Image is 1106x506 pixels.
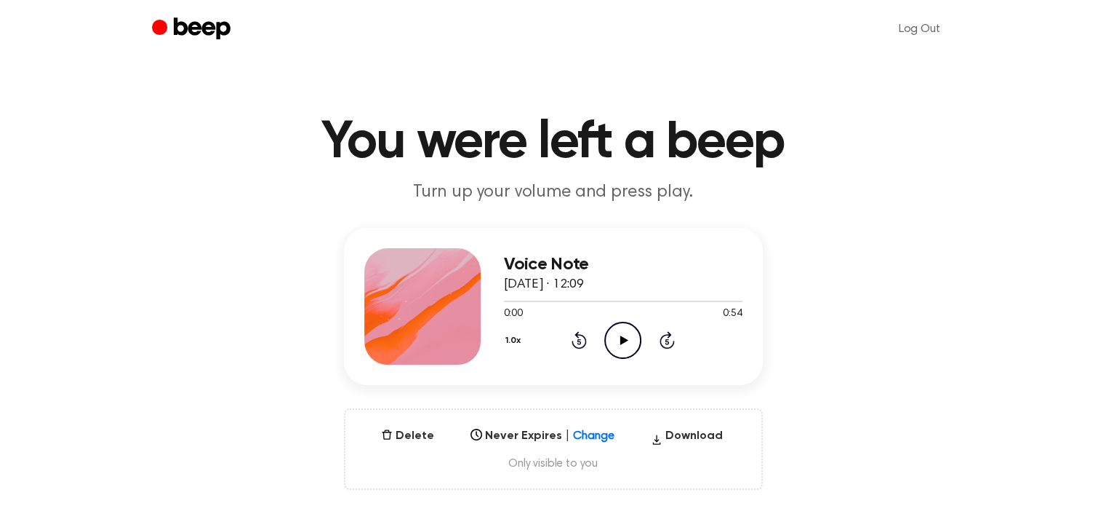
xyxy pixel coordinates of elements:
[504,307,523,322] span: 0:00
[645,427,729,451] button: Download
[375,427,440,445] button: Delete
[274,181,833,205] p: Turn up your volume and press play.
[884,12,955,47] a: Log Out
[363,456,744,471] span: Only visible to you
[504,255,742,274] h3: Voice Note
[181,116,926,169] h1: You were left a beep
[723,307,742,322] span: 0:54
[504,278,584,291] span: [DATE] · 12:09
[504,328,526,353] button: 1.0x
[152,15,234,44] a: Beep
